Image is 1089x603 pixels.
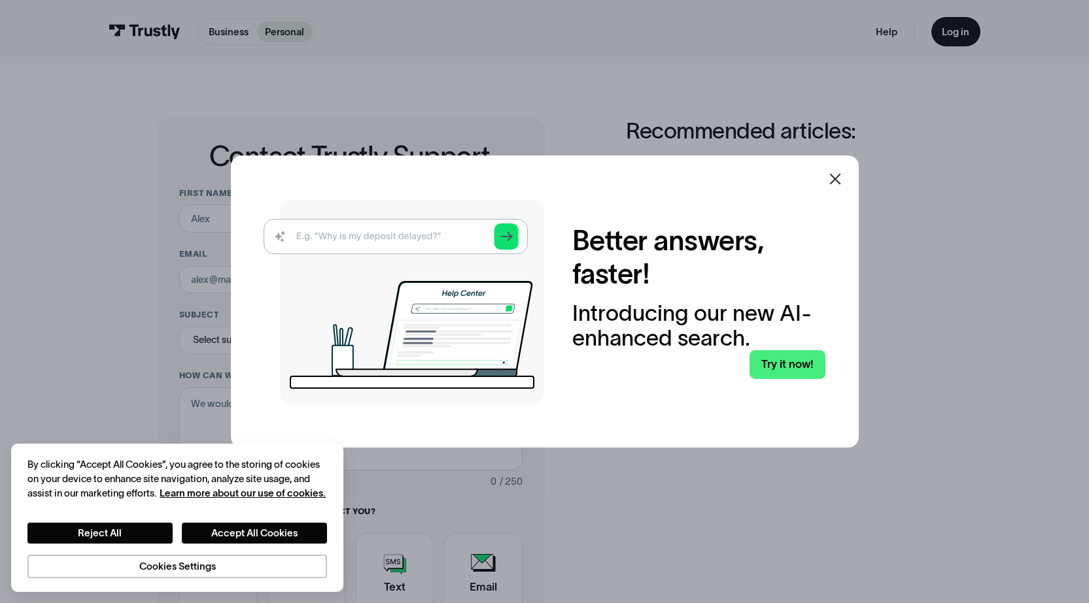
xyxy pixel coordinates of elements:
[11,444,343,592] div: Cookie banner
[572,224,825,291] h2: Better answers, faster!
[160,487,326,498] a: More information about your privacy, opens in a new tab
[27,523,172,544] button: Reject All
[27,555,326,578] button: Cookies Settings
[750,350,825,379] a: Try it now!
[27,457,326,578] div: Privacy
[182,523,326,544] button: Accept All Cookies
[27,457,326,501] div: By clicking “Accept All Cookies”, you agree to the storing of cookies on your device to enhance s...
[572,301,825,350] div: Introducing our new AI-enhanced search.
